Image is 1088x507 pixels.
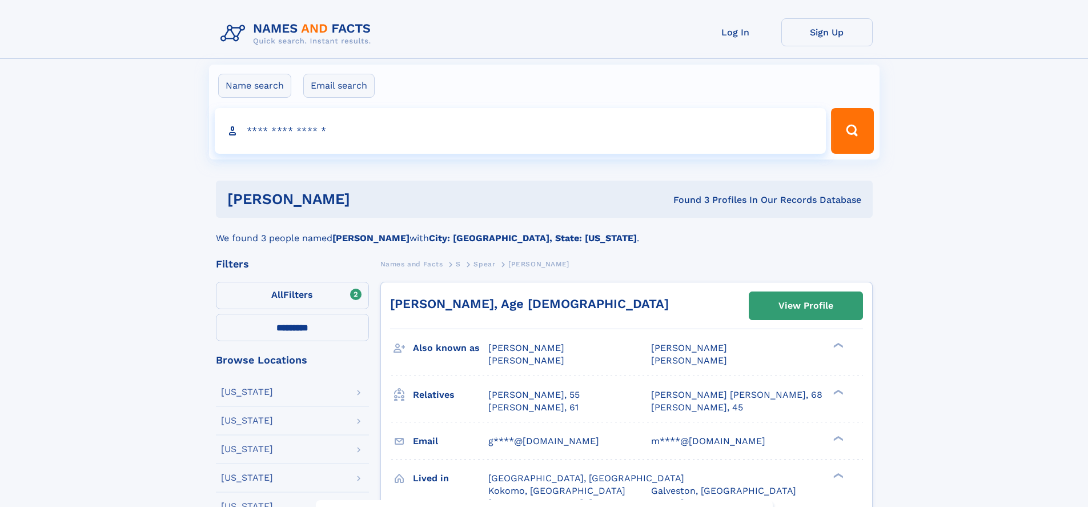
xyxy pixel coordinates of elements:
[221,473,273,482] div: [US_STATE]
[488,485,625,496] span: Kokomo, [GEOGRAPHIC_DATA]
[830,388,844,396] div: ❯
[488,355,564,366] span: [PERSON_NAME]
[488,401,579,414] a: [PERSON_NAME], 61
[221,445,273,454] div: [US_STATE]
[413,338,488,358] h3: Also known as
[830,434,844,442] div: ❯
[651,389,822,401] a: [PERSON_NAME] [PERSON_NAME], 68
[221,416,273,425] div: [US_STATE]
[508,260,569,268] span: [PERSON_NAME]
[488,389,580,401] a: [PERSON_NAME], 55
[429,233,637,243] b: City: [GEOGRAPHIC_DATA], State: [US_STATE]
[830,472,844,479] div: ❯
[473,260,495,268] span: Spear
[749,292,862,320] a: View Profile
[651,485,796,496] span: Galveston, [GEOGRAPHIC_DATA]
[473,257,495,271] a: Spear
[651,355,727,366] span: [PERSON_NAME]
[778,293,833,319] div: View Profile
[380,257,443,271] a: Names and Facts
[488,342,564,353] span: [PERSON_NAME]
[413,432,488,451] h3: Email
[216,259,369,269] div: Filters
[651,401,743,414] a: [PERSON_NAME], 45
[216,355,369,365] div: Browse Locations
[215,108,826,154] input: search input
[413,385,488,405] h3: Relatives
[456,257,461,271] a: S
[216,18,380,49] img: Logo Names and Facts
[830,342,844,349] div: ❯
[781,18,873,46] a: Sign Up
[488,473,684,484] span: [GEOGRAPHIC_DATA], [GEOGRAPHIC_DATA]
[216,282,369,309] label: Filters
[456,260,461,268] span: S
[332,233,409,243] b: [PERSON_NAME]
[831,108,873,154] button: Search Button
[651,342,727,353] span: [PERSON_NAME]
[690,18,781,46] a: Log In
[413,469,488,488] h3: Lived in
[303,74,375,98] label: Email search
[216,218,873,245] div: We found 3 people named with .
[227,192,512,206] h1: [PERSON_NAME]
[512,194,861,206] div: Found 3 Profiles In Our Records Database
[271,289,283,300] span: All
[218,74,291,98] label: Name search
[390,297,669,311] a: [PERSON_NAME], Age [DEMOGRAPHIC_DATA]
[221,388,273,397] div: [US_STATE]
